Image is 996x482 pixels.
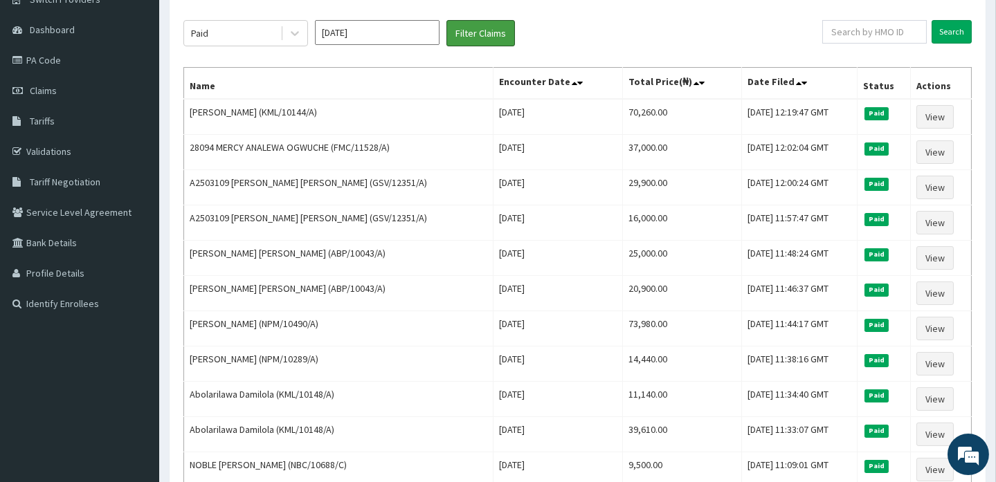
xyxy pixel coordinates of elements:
td: [DATE] 11:38:16 GMT [742,346,857,382]
td: A2503109 [PERSON_NAME] [PERSON_NAME] (GSV/12351/A) [184,170,494,205]
a: View [916,140,954,164]
th: Name [184,68,494,100]
td: 14,440.00 [622,346,742,382]
td: 39,610.00 [622,417,742,452]
span: Paid [864,107,889,120]
span: Paid [864,142,889,155]
td: [DATE] [494,205,622,241]
a: View [916,352,954,376]
td: [PERSON_NAME] [PERSON_NAME] (ABP/10043/A) [184,276,494,311]
td: [DATE] [494,417,622,452]
td: [DATE] [494,241,622,276]
td: [DATE] 12:19:47 GMT [742,99,857,135]
a: View [916,387,954,411]
td: 28094 MERCY ANALEWA OGWUCHE (FMC/11528/A) [184,135,494,170]
td: [DATE] 12:00:24 GMT [742,170,857,205]
span: Paid [864,354,889,367]
a: View [916,423,954,446]
span: Paid [864,284,889,296]
span: Claims [30,84,57,97]
td: [DATE] [494,382,622,417]
td: [PERSON_NAME] (KML/10144/A) [184,99,494,135]
td: [DATE] [494,170,622,205]
a: View [916,317,954,340]
a: View [916,458,954,481]
td: [DATE] [494,311,622,346]
a: View [916,281,954,305]
a: View [916,246,954,270]
button: Filter Claims [446,20,515,46]
td: [DATE] [494,346,622,382]
td: 29,900.00 [622,170,742,205]
img: d_794563401_company_1708531726252_794563401 [26,69,56,104]
span: Tariff Negotiation [30,176,100,188]
td: [DATE] 11:46:37 GMT [742,276,857,311]
td: 70,260.00 [622,99,742,135]
th: Status [857,68,910,100]
input: Select Month and Year [315,20,440,45]
td: [DATE] 11:57:47 GMT [742,205,857,241]
span: Paid [864,319,889,331]
td: 11,140.00 [622,382,742,417]
a: View [916,105,954,129]
td: [DATE] 11:48:24 GMT [742,241,857,276]
td: [DATE] 11:34:40 GMT [742,382,857,417]
a: View [916,176,954,199]
textarea: Type your message and hit 'Enter' [7,328,264,377]
a: View [916,211,954,234]
th: Date Filed [742,68,857,100]
span: Paid [864,460,889,472]
td: 37,000.00 [622,135,742,170]
span: Paid [864,248,889,261]
span: Tariffs [30,115,55,127]
div: Paid [191,26,208,40]
span: Dashboard [30,24,75,36]
th: Actions [910,68,971,100]
td: [DATE] [494,276,622,311]
span: Paid [864,213,889,225]
td: [DATE] 11:44:17 GMT [742,311,857,346]
td: Abolarilawa Damilola (KML/10148/A) [184,417,494,452]
td: Abolarilawa Damilola (KML/10148/A) [184,382,494,417]
span: We're online! [80,149,191,289]
span: Paid [864,389,889,402]
input: Search [932,20,972,44]
td: [PERSON_NAME] [PERSON_NAME] (ABP/10043/A) [184,241,494,276]
td: [DATE] 11:33:07 GMT [742,417,857,452]
td: [DATE] 12:02:04 GMT [742,135,857,170]
td: [DATE] [494,135,622,170]
td: 73,980.00 [622,311,742,346]
td: 20,900.00 [622,276,742,311]
span: Paid [864,425,889,437]
th: Total Price(₦) [622,68,742,100]
td: [PERSON_NAME] (NPM/10490/A) [184,311,494,346]
td: [PERSON_NAME] (NPM/10289/A) [184,346,494,382]
td: [DATE] [494,99,622,135]
input: Search by HMO ID [822,20,927,44]
div: Chat with us now [72,77,233,95]
td: A2503109 [PERSON_NAME] [PERSON_NAME] (GSV/12351/A) [184,205,494,241]
span: Paid [864,178,889,190]
th: Encounter Date [494,68,622,100]
div: Minimize live chat window [227,7,260,40]
td: 25,000.00 [622,241,742,276]
td: 16,000.00 [622,205,742,241]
